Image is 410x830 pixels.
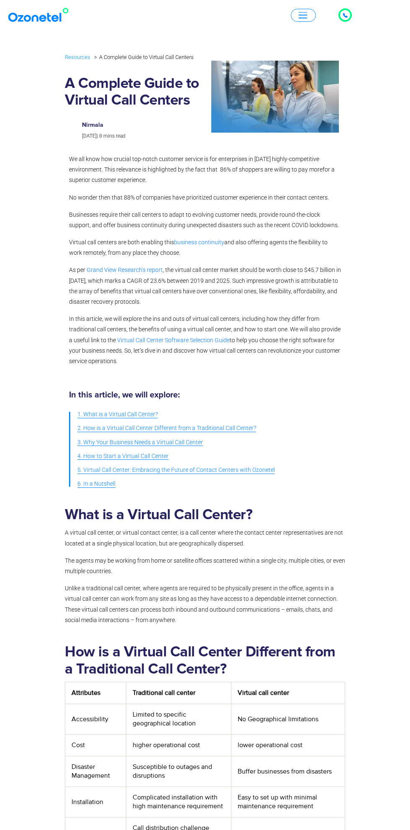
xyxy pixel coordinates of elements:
[87,266,163,273] span: Grand View Research’s report
[69,266,85,273] span: As per
[77,465,275,475] span: 5. Virtual Call Center: Embracing the Future of Contact Centers with Ozonetel
[231,735,345,756] td: lower operational cost
[220,166,323,173] span: 86% of shoppers are willing to pay more
[77,451,169,461] span: 4. How to Start a Virtual Call Center
[65,557,345,574] span: The agents may be working from home or satellite offices scattered within a single city, multiple...
[65,585,338,623] span: Unlike a traditional call center, where agents are required to be physically present in the offic...
[77,437,203,448] span: 3. Why Your Business Needs a Virtual Call Center
[65,75,205,109] h1: A Complete Guide to Virtual Call Centers
[174,239,224,246] a: business continuity
[82,132,197,141] p: |
[65,645,336,676] b: How is a Virtual Call Center Different from a Traditional Call Center?
[65,682,126,704] th: Attributes
[103,133,126,139] span: mins read
[231,756,345,787] td: Buffer businesses from disasters
[117,337,230,343] span: Virtual Call Center Software Selection Guide
[92,52,194,62] li: A Complete Guide to Virtual Call Centers
[65,787,126,817] td: Installation
[69,266,341,305] span: , the virtual call center market should be worth close to $45.7 billion in [DATE], which marks a ...
[77,435,203,449] a: 3. Why Your Business Needs a Virtual Call Center
[69,337,340,364] span: to help you choose the right software for your business needs. So, let’s dive in and discover how...
[65,529,343,546] span: A virtual call center, or virtual contact center, is a call center where the contact center repre...
[65,507,252,522] b: What is a Virtual Call Center?
[65,52,90,62] a: Resources
[65,756,126,787] td: Disaster Management
[77,479,115,489] span: 6. In a Nutshell
[126,682,231,704] th: Traditional call center
[69,315,341,343] span: In this article, we will explore the ins and outs of virtual call centers, including how they dif...
[77,477,115,491] a: 6. In a Nutshell
[126,704,231,735] td: Limited to specific geographical location
[69,239,174,246] span: Virtual call centers are both enabling this
[126,787,231,817] td: Complicated installation with high maintenance requirement
[85,266,163,273] a: Grand View Research’s report
[65,704,126,735] td: Accessibility
[65,735,126,756] td: Cost
[126,756,231,787] td: Susceptible to outages and disruptions
[77,421,256,435] a: 2. How is a Virtual Call Center Different from a Traditional Call Center?
[69,391,341,399] h5: In this article, we will explore:
[231,787,345,817] td: Easy to set up with minimal maintenance requirement
[77,449,169,463] a: 4. How to Start a Virtual Call Center
[126,735,231,756] td: higher operational cost
[69,194,329,201] span: No wonder then that 88% of companies have prioritized customer experience in their contact centers.
[231,682,345,704] th: Virtual call center
[99,133,102,139] span: 8
[82,122,197,129] h6: Nirmala
[77,409,158,420] span: 1. What is a Virtual Call Center?
[77,463,275,477] a: 5. Virtual Call Center: Embracing the Future of Contact Centers with Ozonetel
[69,211,339,228] span: Businesses require their call centers to adapt to evolving customer needs, provide round-the-cloc...
[82,133,97,139] span: [DATE]
[77,423,256,433] span: 2. How is a Virtual Call Center Different from a Traditional Call Center?
[69,156,319,173] span: We all know how crucial top-notch customer service is for enterprises in [DATE] highly-competitiv...
[116,337,230,343] a: Virtual Call Center Software Selection Guide
[231,704,345,735] td: No Geographical limitations
[77,407,158,421] a: 1. What is a Virtual Call Center?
